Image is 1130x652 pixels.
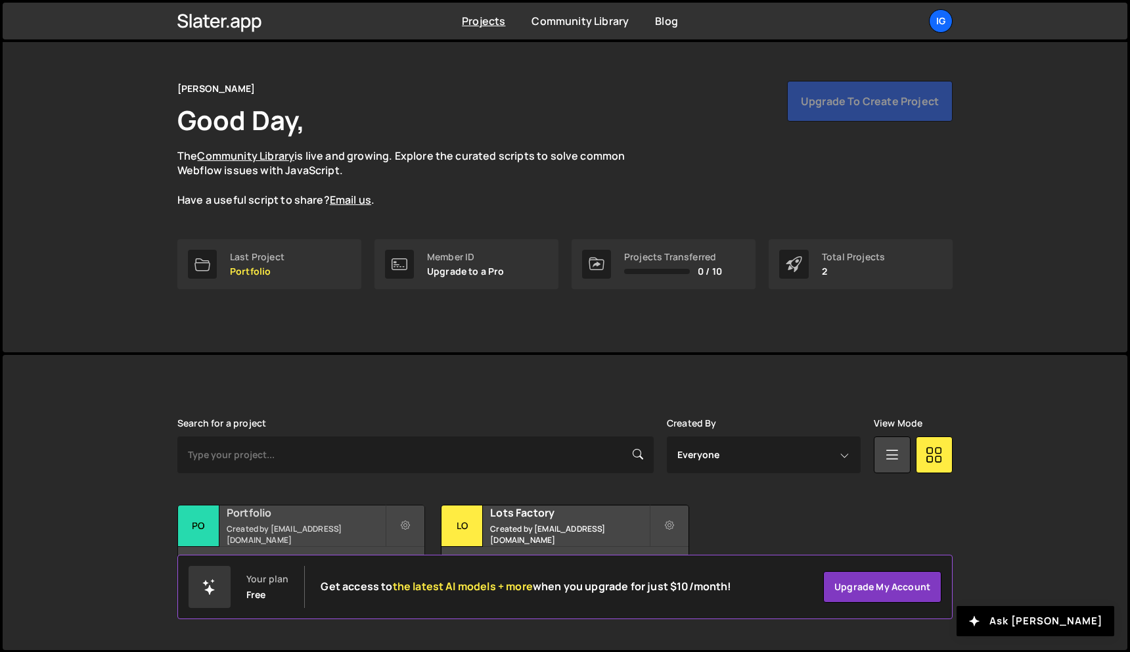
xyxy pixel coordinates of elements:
p: The is live and growing. Explore the curated scripts to solve common Webflow issues with JavaScri... [177,149,650,208]
div: Total Projects [822,252,885,262]
h2: Get access to when you upgrade for just $10/month! [321,580,731,593]
input: Type your project... [177,436,654,473]
div: Po [178,505,219,547]
a: Projects [462,14,505,28]
a: Ig [929,9,953,33]
div: Last Project [230,252,284,262]
h2: Portfolio [227,505,385,520]
button: Ask [PERSON_NAME] [957,606,1114,636]
a: Upgrade my account [823,571,941,603]
div: Member ID [427,252,505,262]
label: Created By [667,418,717,429]
a: Last Project Portfolio [177,239,361,289]
a: Email us [330,193,371,207]
span: 0 / 10 [698,266,722,277]
a: Po Portfolio Created by [EMAIL_ADDRESS][DOMAIN_NAME] 12 pages, last updated by about [DATE] [177,505,425,587]
div: 12 pages, last updated by about [DATE] [178,547,424,586]
a: Lo Lots Factory Created by [EMAIL_ADDRESS][DOMAIN_NAME] 11 pages, last updated by [DATE] [441,505,689,587]
h2: Lots Factory [490,505,648,520]
div: 11 pages, last updated by [DATE] [441,547,688,586]
h1: Good Day, [177,102,305,138]
small: Created by [EMAIL_ADDRESS][DOMAIN_NAME] [227,523,385,546]
div: Free [246,590,266,600]
p: Upgrade to a Pro [427,266,505,277]
div: Lo [441,505,483,547]
div: Your plan [246,574,288,584]
div: Projects Transferred [624,252,722,262]
a: Community Library [197,149,294,163]
div: [PERSON_NAME] [177,81,255,97]
a: Blog [655,14,678,28]
span: the latest AI models + more [393,579,533,594]
small: Created by [EMAIL_ADDRESS][DOMAIN_NAME] [490,523,648,546]
p: 2 [822,266,885,277]
a: Community Library [531,14,629,28]
p: Portfolio [230,266,284,277]
label: View Mode [874,418,922,429]
label: Search for a project [177,418,266,429]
